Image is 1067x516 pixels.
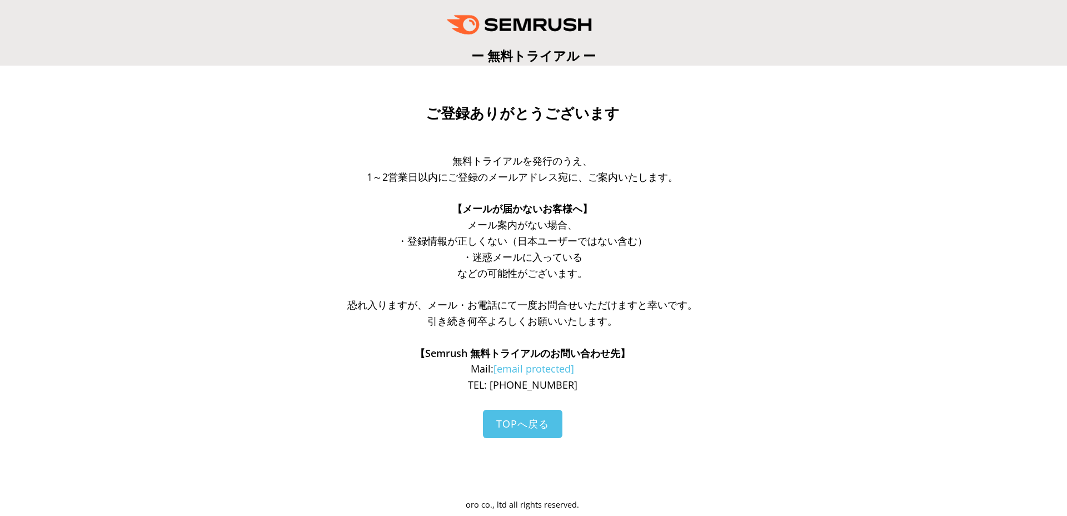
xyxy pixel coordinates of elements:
[457,266,587,280] span: などの可能性がございます。
[452,154,592,167] span: 無料トライアルを発行のうえ、
[426,105,620,122] span: ご登録ありがとうございます
[467,218,577,231] span: メール案内がない場合、
[452,202,592,215] span: 【メールが届かないお客様へ】
[397,234,647,247] span: ・登録情報が正しくない（日本ユーザーではない含む）
[427,314,617,328] span: 引き続き何卒よろしくお願いいたします。
[415,346,630,360] span: 【Semrush 無料トライアルのお問い合わせ先】
[468,378,577,391] span: TEL: [PHONE_NUMBER]
[462,250,582,264] span: ・迷惑メールに入っている
[471,47,596,64] span: ー 無料トライアル ー
[496,417,549,430] span: TOPへ戻る
[483,410,562,438] a: TOPへ戻る
[347,298,697,311] span: 恐れ入りますが、メール・お電話にて一度お問合せいただけますと幸いです。
[466,499,579,510] span: oro co., ltd all rights reserved.
[493,362,574,375] a: [email protected]
[471,362,574,375] span: Mail:
[367,170,678,183] span: 1～2営業日以内にご登録のメールアドレス宛に、ご案内いたします。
